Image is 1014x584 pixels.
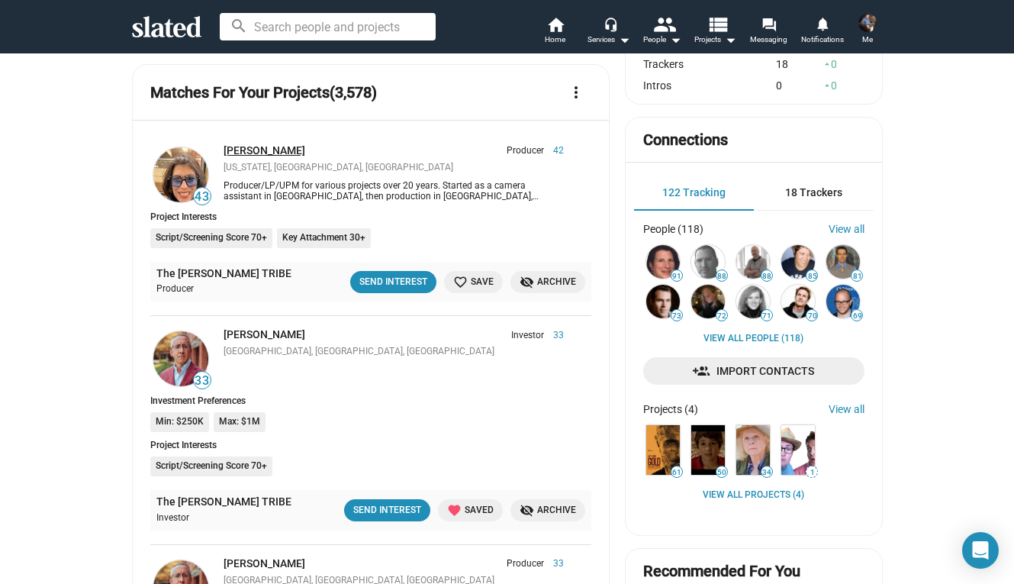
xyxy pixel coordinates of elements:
[520,275,534,289] mat-icon: visibility_off
[666,31,684,49] mat-icon: arrow_drop_down
[544,145,564,157] span: 42
[776,58,820,70] div: 18
[703,489,804,502] a: View all Projects (4)
[153,331,208,386] img: Jason Cherubini
[643,403,698,415] div: Projects (4)
[694,31,736,49] span: Projects
[447,502,494,518] span: Saved
[520,502,576,518] span: Archive
[510,499,585,521] button: Archive
[214,412,266,432] li: Max: $1M
[224,162,565,174] div: [US_STATE], [GEOGRAPHIC_DATA], [GEOGRAPHIC_DATA]
[849,11,886,50] button: Jane BakerMe
[736,425,770,475] img: Snapshots
[785,186,842,198] span: 18 Trackers
[662,186,726,198] span: 122 Tracking
[156,495,291,509] a: The [PERSON_NAME] TRIBE
[733,422,773,478] a: Snapshots
[643,422,683,478] a: Gold
[761,272,772,281] span: 88
[453,274,494,290] span: Save
[150,228,272,248] li: Script/Screening Score 70+
[453,275,468,289] mat-icon: favorite_border
[224,557,305,569] a: [PERSON_NAME]
[646,285,680,318] img: Kevin Frakes
[742,15,796,49] a: Messaging
[277,228,371,248] li: Key Attachment 30+
[507,145,544,157] span: Producer
[150,395,592,406] div: Investment Preferences
[652,13,674,35] mat-icon: people
[801,31,844,49] span: Notifications
[822,59,832,69] mat-icon: arrow_drop_up
[520,274,576,290] span: Archive
[330,83,377,102] span: (3,578)
[655,357,851,385] span: Import Contacts
[781,425,815,475] img: Nothing to See Here.
[851,272,862,281] span: 81
[156,512,312,524] div: Investor
[716,272,727,281] span: 88
[858,14,877,32] img: Jane Baker
[636,15,689,49] button: People
[150,440,592,450] div: Project Interests
[150,457,272,476] li: Script/Screening Score 70+
[671,272,682,281] span: 91
[520,503,534,518] mat-icon: visibility_off
[643,130,728,150] mat-card-title: Connections
[643,58,776,70] div: Trackers
[194,189,211,205] span: 43
[691,245,725,279] img: Vince Gerardis
[156,266,291,281] a: The [PERSON_NAME] TRIBE
[220,13,436,40] input: Search people and projects
[615,31,633,49] mat-icon: arrow_drop_down
[529,15,582,49] a: Home
[706,13,728,35] mat-icon: view_list
[721,31,739,49] mat-icon: arrow_drop_down
[820,79,864,92] div: 0
[806,272,817,281] span: 85
[862,31,873,49] span: Me
[643,223,703,235] div: People (118)
[820,58,864,70] div: 0
[544,330,564,342] span: 33
[962,532,999,569] div: Open Intercom Messenger
[224,180,565,202] div: Producer/LP/UPM for various projects over 20 years. Started as a camera assistant in [GEOGRAPHIC_...
[150,328,211,389] a: Jason Cherubini
[344,499,430,521] button: Send Interest
[224,144,305,156] a: [PERSON_NAME]
[150,82,377,103] mat-card-title: Matches For Your Projects
[643,357,864,385] a: Import Contacts
[444,271,503,293] button: Save
[447,503,462,518] mat-icon: favorite
[156,283,315,295] div: Producer
[545,31,565,49] span: Home
[671,311,682,321] span: 73
[671,468,682,477] span: 61
[806,468,817,477] span: 1
[736,245,770,279] img: John Raymonds
[796,15,849,49] a: Notifications
[851,311,862,321] span: 69
[544,558,564,570] span: 33
[643,79,776,92] div: Intros
[761,468,772,477] span: 34
[691,285,725,318] img: Maribeth Fox
[829,223,864,235] a: View all
[604,17,617,31] mat-icon: headset_mic
[761,17,776,31] mat-icon: forum
[194,373,211,389] span: 33
[153,147,208,202] img: Lynn Appelle
[150,412,209,432] li: Min: $250K
[350,271,436,293] button: Send Interest
[646,245,680,279] img: Alexa L. Fogel
[359,274,427,290] div: Send Interest
[781,245,815,279] img: Meagan Lewis
[643,31,681,49] div: People
[781,285,815,318] img: Matthew Modine
[510,271,585,293] button: Archive
[353,502,421,518] div: Send Interest
[567,83,585,102] mat-icon: more_vert
[829,403,864,415] a: View all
